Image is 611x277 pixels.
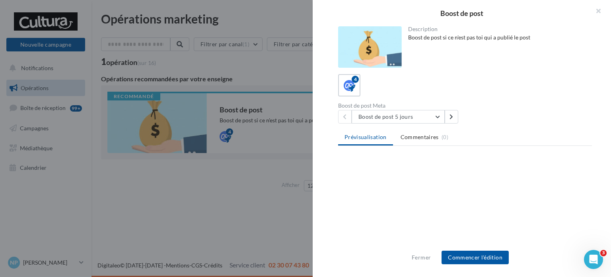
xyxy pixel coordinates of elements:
span: 3 [600,250,607,256]
div: Description [408,26,586,32]
div: 4 [352,76,359,83]
div: Boost de post si ce n'est pas toi qui a publié le post [408,33,586,41]
div: Boost de post [325,10,598,17]
div: Boost de post Meta [338,103,462,108]
iframe: Intercom live chat [584,250,603,269]
button: Fermer [409,253,434,262]
span: Commentaires [401,133,439,141]
button: Boost de post 5 jours [352,110,445,124]
span: (0) [442,134,448,140]
button: Commencer l'édition [442,251,509,264]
